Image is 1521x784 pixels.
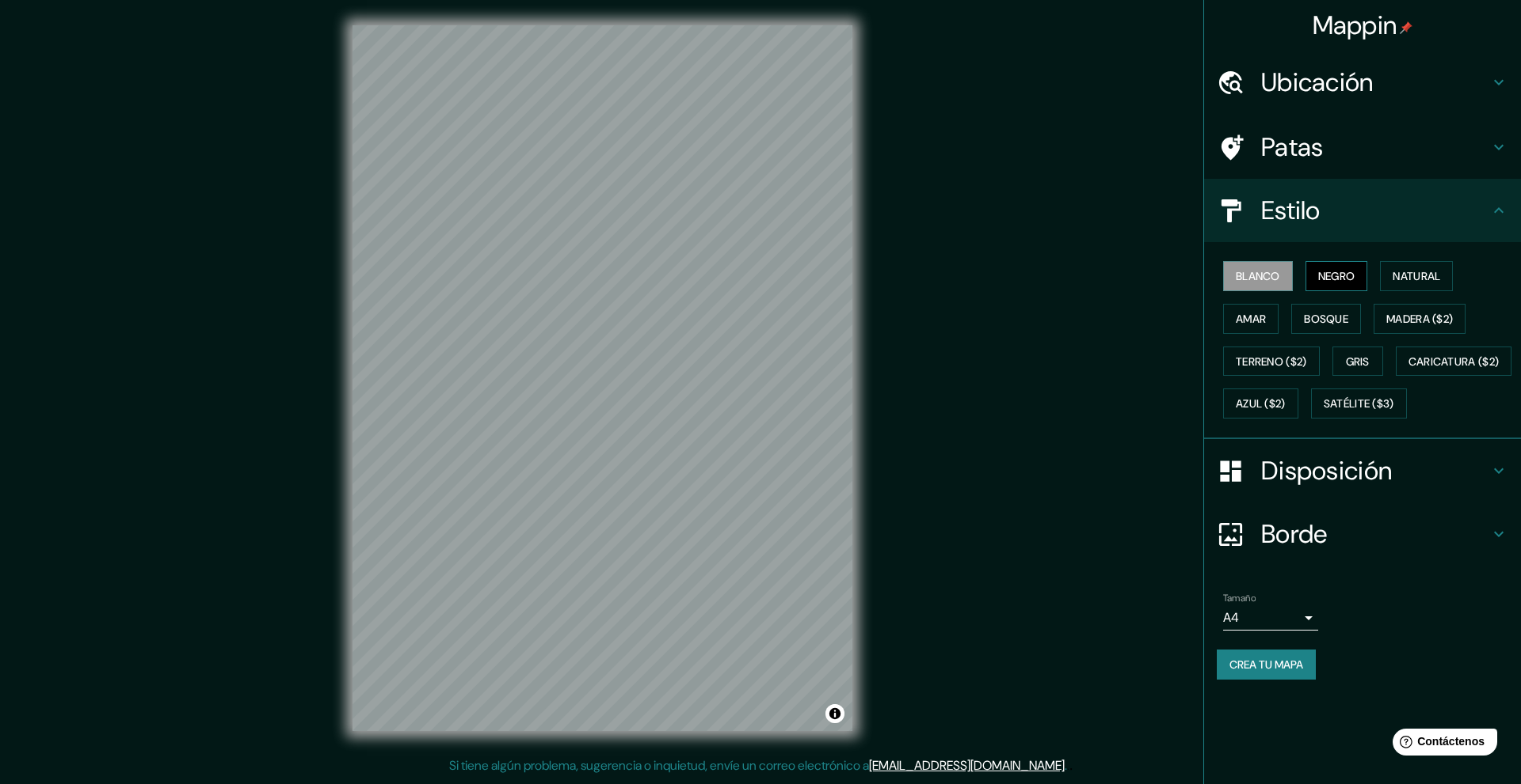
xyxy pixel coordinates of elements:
[1067,756,1069,774] font: .
[1065,757,1067,774] font: .
[1261,131,1324,164] font: Patas
[1217,650,1316,680] button: Crea tu mapa
[1324,397,1394,411] font: Satélite ($3)
[1380,722,1504,767] iframe: Lanzador de widgets de ayuda
[1400,21,1412,34] img: pin-icon.png
[1223,304,1279,334] button: Amar
[1223,261,1293,291] button: Blanco
[1204,116,1521,179] div: Patas
[825,704,844,723] button: Activar o desactivar atribución
[1332,347,1383,377] button: Gris
[1304,312,1348,326] font: Bosque
[1396,347,1512,377] button: Caricatura ($2)
[1311,388,1407,419] button: Satélite ($3)
[1313,9,1397,42] font: Mappin
[1374,304,1466,334] button: Madera ($2)
[1236,354,1307,369] font: Terreno ($2)
[1204,439,1521,502] div: Disposición
[1223,609,1239,626] font: A4
[1204,502,1521,566] div: Borde
[1223,605,1318,631] div: A4
[1069,756,1073,774] font: .
[1386,312,1453,326] font: Madera ($2)
[869,757,1065,774] a: [EMAIL_ADDRESS][DOMAIN_NAME]
[1223,347,1320,377] button: Terreno ($2)
[1318,269,1355,283] font: Negro
[1236,312,1266,326] font: Amar
[1204,179,1521,242] div: Estilo
[1223,592,1256,604] font: Tamaño
[1261,194,1321,227] font: Estilo
[1236,397,1286,411] font: Azul ($2)
[1380,261,1453,291] button: Natural
[353,25,852,731] canvas: Mapa
[1229,657,1303,672] font: Crea tu mapa
[1261,66,1374,99] font: Ubicación
[1261,517,1328,551] font: Borde
[1409,354,1500,369] font: Caricatura ($2)
[1393,269,1440,283] font: Natural
[1236,269,1280,283] font: Blanco
[1291,304,1361,334] button: Bosque
[1223,388,1298,419] button: Azul ($2)
[1204,51,1521,114] div: Ubicación
[1261,454,1392,487] font: Disposición
[449,757,869,774] font: Si tiene algún problema, sugerencia o inquietud, envíe un correo electrónico a
[1346,354,1370,369] font: Gris
[1306,261,1368,291] button: Negro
